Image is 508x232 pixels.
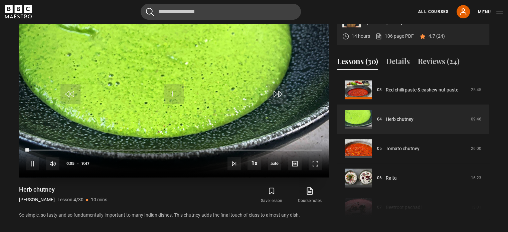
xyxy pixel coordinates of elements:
[91,196,107,203] p: 10 mins
[429,33,445,40] p: 4.7 (24)
[386,145,419,152] a: Tomato chutney
[386,175,397,182] a: Raita
[46,157,59,170] button: Mute
[227,157,241,170] button: Next Lesson
[26,157,39,170] button: Pause
[386,56,410,70] button: Details
[386,116,413,123] a: Herb chutney
[66,158,74,170] span: 0:05
[375,33,414,40] a: 106 page PDF
[5,5,32,18] svg: BBC Maestro
[57,196,83,203] p: Lesson 4/30
[337,56,378,70] button: Lessons (30)
[247,157,261,170] button: Playback Rate
[268,157,281,170] span: auto
[418,56,460,70] button: Reviews (24)
[478,9,503,15] button: Toggle navigation
[19,196,55,203] p: [PERSON_NAME]
[19,3,329,178] video-js: Video Player
[352,33,370,40] p: 14 hours
[19,212,329,219] p: So simple, so tasty and so fundamentally important to many Indian dishes. This chutney adds the f...
[81,158,90,170] span: 9:47
[26,150,322,151] div: Progress Bar
[19,186,107,194] h1: Herb chutney
[418,9,449,15] a: All Courses
[252,186,291,205] button: Save lesson
[268,157,281,170] div: Current quality: 720p
[309,157,322,170] button: Fullscreen
[141,4,301,20] input: Search
[77,161,79,166] span: -
[146,8,154,16] button: Submit the search query
[291,186,329,205] a: Course notes
[386,86,458,93] a: Red chilli paste & cashew nut paste
[288,157,302,170] button: Captions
